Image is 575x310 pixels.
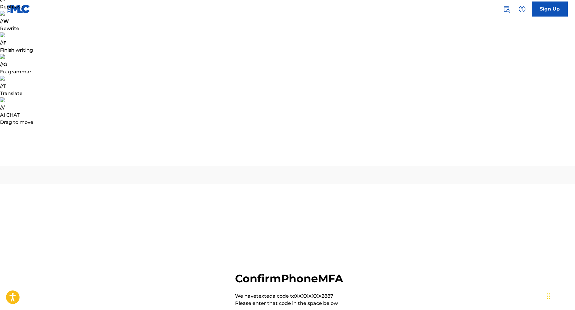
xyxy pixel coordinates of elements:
h2: Confirm Phone MFA [235,272,343,285]
div: Drag [547,287,550,305]
p: Please enter that code in the space below [235,300,343,307]
iframe: Chat Widget [545,281,575,310]
p: We have texted a code to XXXXXXXX2887 [235,293,343,300]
